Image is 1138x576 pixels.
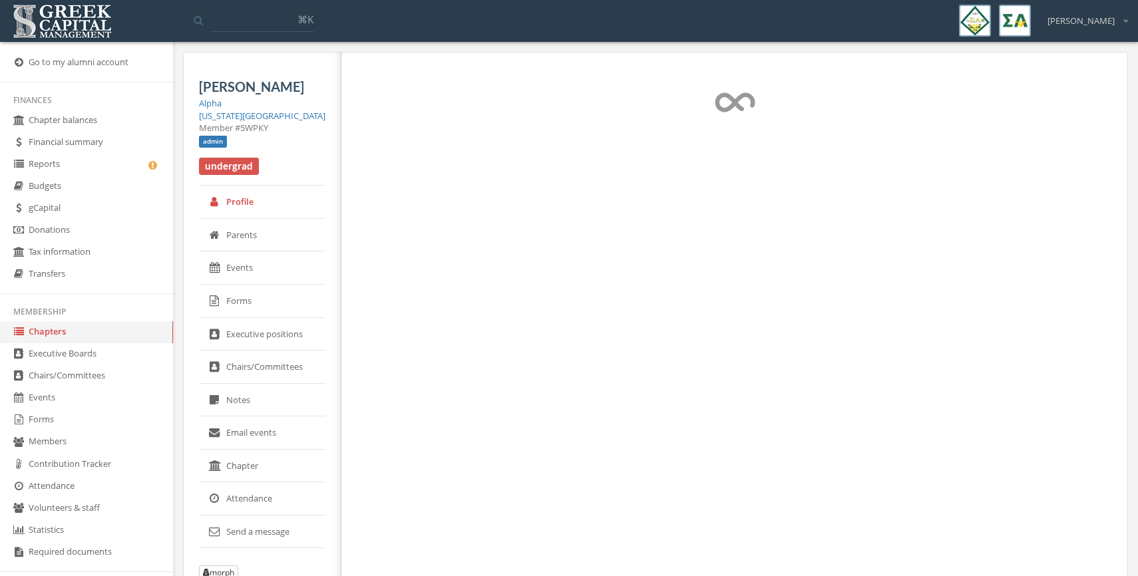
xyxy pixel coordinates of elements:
span: [PERSON_NAME] [199,78,304,94]
span: [PERSON_NAME] [1047,15,1115,27]
span: undergrad [199,158,259,175]
a: Attendance [199,482,325,515]
span: ⌘K [297,13,313,26]
a: Executive positions [199,318,325,351]
a: Forms [199,285,325,318]
a: Notes [199,384,325,417]
a: Chapter [199,450,325,483]
a: Profile [199,186,325,219]
div: Member # [199,122,325,134]
a: Send a message [199,515,325,549]
span: admin [199,136,227,148]
div: [PERSON_NAME] [1039,5,1128,27]
a: Events [199,251,325,285]
a: Alpha [199,97,222,109]
a: [US_STATE][GEOGRAPHIC_DATA] [199,110,325,122]
a: Email events [199,416,325,450]
a: Parents [199,219,325,252]
a: Chairs/Committees [199,351,325,384]
span: 5WPKY [240,122,268,134]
